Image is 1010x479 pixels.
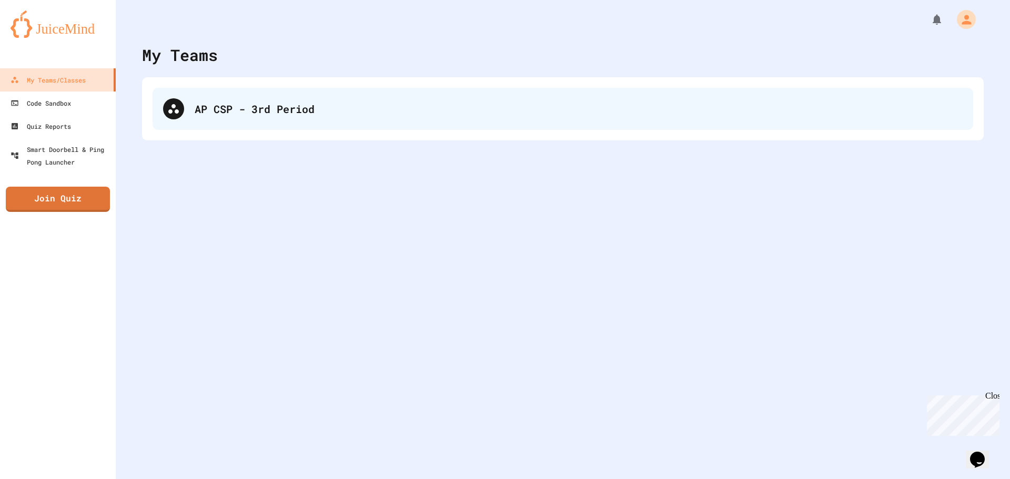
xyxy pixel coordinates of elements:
div: Code Sandbox [11,97,71,109]
img: logo-orange.svg [11,11,105,38]
div: Smart Doorbell & Ping Pong Launcher [11,143,112,168]
iframe: chat widget [966,437,999,468]
div: AP CSP - 3rd Period [153,88,973,130]
div: My Notifications [911,11,946,28]
div: Chat with us now!Close [4,4,73,67]
div: My Teams [142,43,218,67]
div: My Account [946,7,978,32]
a: Join Quiz [6,187,110,212]
div: Quiz Reports [11,120,71,133]
iframe: chat widget [923,391,999,436]
div: AP CSP - 3rd Period [195,101,963,117]
div: My Teams/Classes [11,74,86,86]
